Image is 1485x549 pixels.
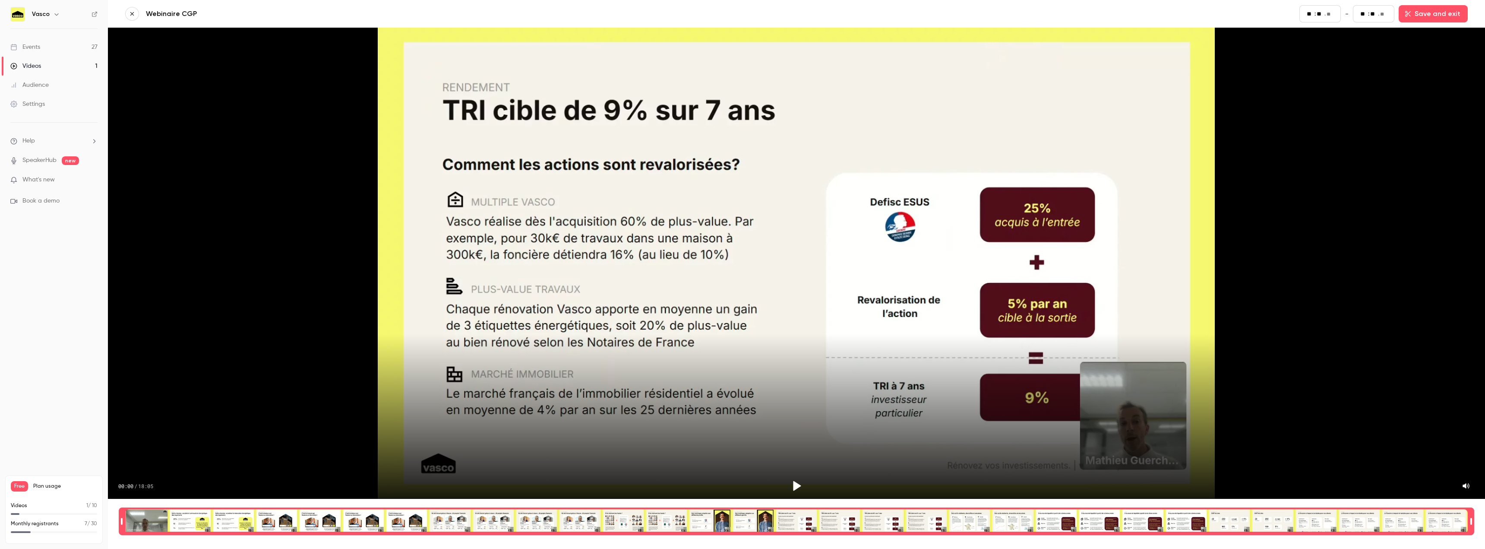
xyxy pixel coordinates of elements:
[1324,10,1326,19] span: .
[11,502,27,510] p: Videos
[1314,10,1316,19] span: :
[10,81,49,89] div: Audience
[125,509,1468,533] div: Time range selector
[85,521,87,527] span: 7
[1378,10,1379,19] span: .
[1360,9,1367,19] input: minutes
[118,482,133,489] span: 00:00
[108,28,1485,499] section: Video player
[10,43,40,51] div: Events
[22,197,60,206] span: Book a demo
[1468,508,1474,534] div: Time range seconds end time
[146,9,353,19] a: Webinaire CGP
[87,176,98,184] iframe: Noticeable Trigger
[118,482,153,489] div: 00:00
[1380,10,1387,19] input: milliseconds
[1345,9,1349,19] span: -
[1353,5,1394,22] fieldset: 18:05.80
[10,62,41,70] div: Videos
[22,175,55,184] span: What's new
[32,10,50,19] h6: Vasco
[138,482,153,489] span: 18:05
[1370,9,1377,19] input: seconds
[10,136,98,146] li: help-dropdown-opener
[86,502,97,510] p: / 10
[86,503,88,508] span: 1
[62,156,79,165] span: new
[22,136,35,146] span: Help
[1317,9,1324,19] input: seconds
[10,100,45,108] div: Settings
[134,482,137,489] span: /
[1327,10,1333,19] input: milliseconds
[1399,5,1468,22] button: Save and exit
[1299,5,1341,22] fieldset: 00:00.00
[11,7,25,21] img: Vasco
[33,483,97,490] span: Plan usage
[1368,10,1369,19] span: :
[22,156,57,165] a: SpeakerHub
[786,476,807,496] button: Play
[1307,9,1314,19] input: minutes
[119,508,125,534] div: Time range seconds start time
[1457,477,1475,495] button: Mute
[11,481,28,492] span: Free
[11,520,59,528] p: Monthly registrants
[85,520,97,528] p: / 30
